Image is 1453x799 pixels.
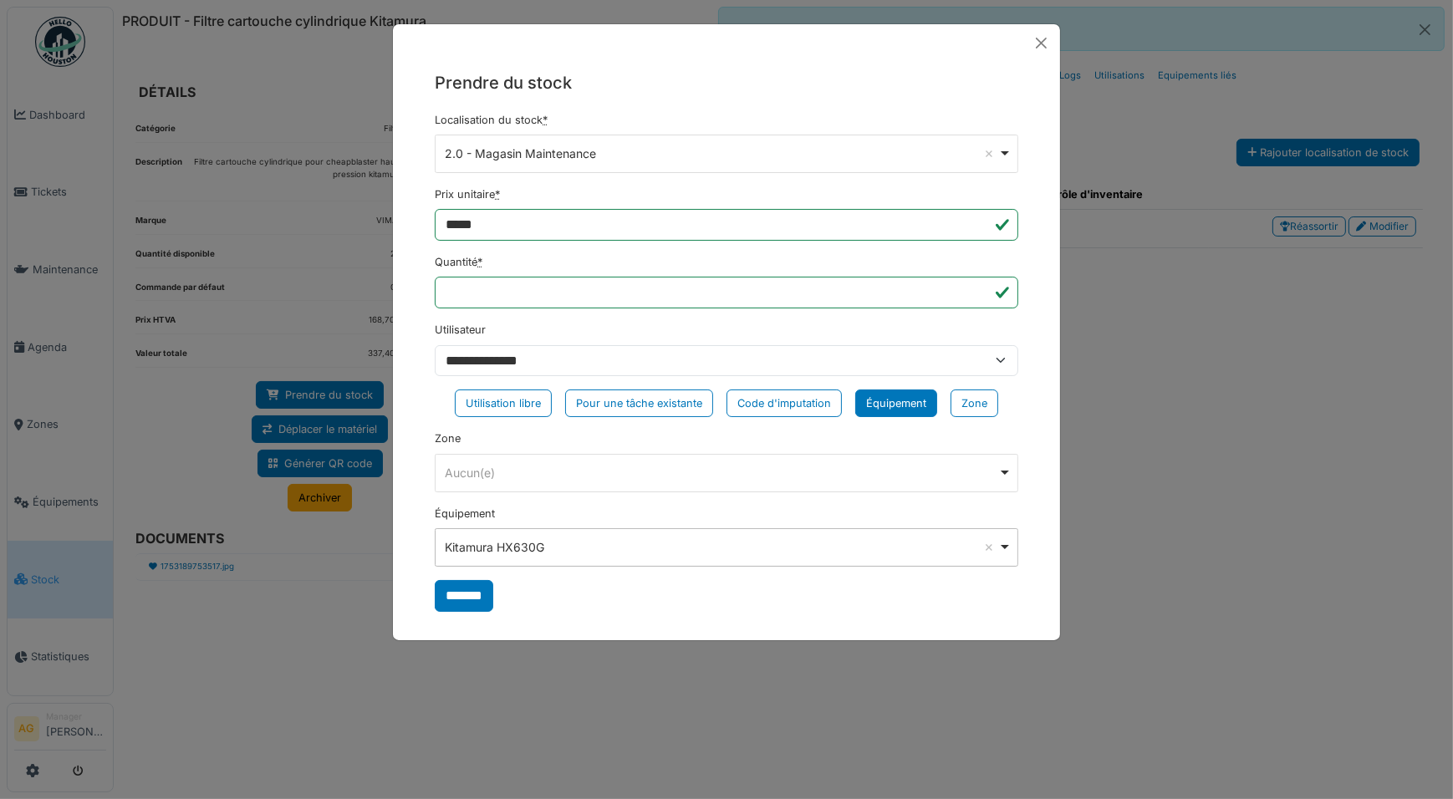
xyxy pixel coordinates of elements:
label: Prix unitaire [435,186,500,202]
div: Équipement [855,389,937,417]
button: Remove item: '124420' [981,145,997,162]
div: Kitamura HX630G [446,538,998,556]
h5: Prendre du stock [435,70,1018,95]
label: Localisation du stock [435,112,548,128]
div: Aucun(e) [446,464,998,481]
div: Pour une tâche existante [565,389,713,417]
abbr: Requis [477,256,482,268]
div: Utilisation libre [455,389,552,417]
button: Close [1029,31,1053,55]
label: Quantité [435,254,482,270]
div: Zone [951,389,998,417]
div: 2.0 - Magasin Maintenance [446,145,998,162]
label: Utilisateur [435,322,486,338]
label: Équipement [435,506,495,522]
abbr: Requis [543,114,548,126]
div: Code d'imputation [726,389,842,417]
abbr: Requis [495,188,500,201]
button: Remove item: '180850' [981,539,997,556]
label: Zone [435,430,461,446]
